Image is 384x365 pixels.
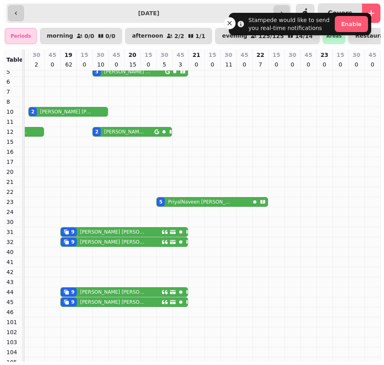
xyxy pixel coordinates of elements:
[352,51,360,59] p: 30
[95,129,98,135] div: 2
[337,60,344,69] p: 0
[161,60,168,69] p: 5
[295,33,313,39] p: 14 / 14
[176,51,184,59] p: 45
[222,33,247,39] p: evening
[320,51,328,59] p: 23
[256,51,264,59] p: 22
[6,188,19,196] p: 22
[6,108,19,116] p: 10
[192,51,200,59] p: 21
[174,33,184,39] p: 2 / 2
[6,178,19,186] p: 21
[125,28,212,44] button: afternoon2/21/1
[273,60,280,69] p: 0
[305,60,312,69] p: 0
[6,308,19,316] p: 46
[40,28,122,44] button: morning0/00/0
[84,33,94,39] p: 0 / 0
[97,60,104,69] p: 10
[71,289,74,295] div: 9
[128,51,136,59] p: 20
[64,51,72,59] p: 19
[6,138,19,146] p: 15
[240,51,248,59] p: 45
[6,248,19,256] p: 40
[323,28,346,44] div: Areas
[224,17,236,29] button: Close toast
[208,51,216,59] p: 15
[81,60,88,69] p: 0
[272,51,280,59] p: 15
[113,60,120,69] p: 0
[6,268,19,276] p: 42
[6,98,19,106] p: 8
[6,328,19,336] p: 102
[80,229,147,235] p: [PERSON_NAME] [PERSON_NAME]
[304,51,312,59] p: 45
[6,68,19,76] p: 5
[6,168,19,176] p: 20
[6,288,19,296] p: 44
[289,60,296,69] p: 0
[318,4,362,23] button: Covers
[144,51,152,59] p: 15
[6,348,19,356] p: 104
[6,278,19,286] p: 43
[6,238,19,246] p: 32
[209,60,216,69] p: 0
[168,199,230,205] p: PriyalNaveen [PERSON_NAME]
[241,60,248,69] p: 0
[248,16,332,32] div: Stampede would like to send you real-time notifications
[6,128,19,136] p: 12
[80,299,147,305] p: [PERSON_NAME] [PERSON_NAME]
[6,318,19,326] p: 101
[132,33,163,39] p: afternoon
[65,60,72,69] p: 62
[257,60,264,69] p: 7
[6,338,19,346] p: 103
[6,78,19,86] p: 6
[71,239,74,245] div: 9
[225,60,232,69] p: 11
[6,218,19,226] p: 30
[160,51,168,59] p: 30
[49,60,56,69] p: 0
[6,258,19,266] p: 41
[145,60,152,69] p: 0
[369,51,376,59] p: 45
[5,28,37,44] div: Periods
[104,129,144,135] p: [PERSON_NAME] Ash
[177,60,184,69] p: 3
[288,51,296,59] p: 30
[71,299,74,305] div: 9
[96,51,104,59] p: 30
[215,28,320,44] button: evening125/12514/14
[321,60,328,69] p: 0
[33,60,40,69] p: 2
[129,60,136,69] p: 15
[159,199,162,205] div: 5
[80,239,147,245] p: [PERSON_NAME] [PERSON_NAME]
[6,208,19,216] p: 24
[80,289,147,295] p: [PERSON_NAME] [PERSON_NAME]
[6,148,19,156] p: 16
[6,158,19,166] p: 17
[6,228,19,236] p: 31
[71,229,74,235] div: 9
[258,33,284,39] p: 125 / 125
[95,69,98,75] div: 3
[336,51,344,59] p: 15
[353,60,360,69] p: 0
[40,109,92,115] p: [PERSON_NAME] [PERSON_NAME]
[104,69,152,75] p: [PERSON_NAME] Youd
[193,60,200,69] p: 0
[80,51,88,59] p: 15
[31,109,34,115] div: 2
[112,51,120,59] p: 45
[32,51,40,59] p: 30
[224,51,232,59] p: 30
[6,198,19,206] p: 23
[335,16,368,32] button: Enable
[369,60,376,69] p: 0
